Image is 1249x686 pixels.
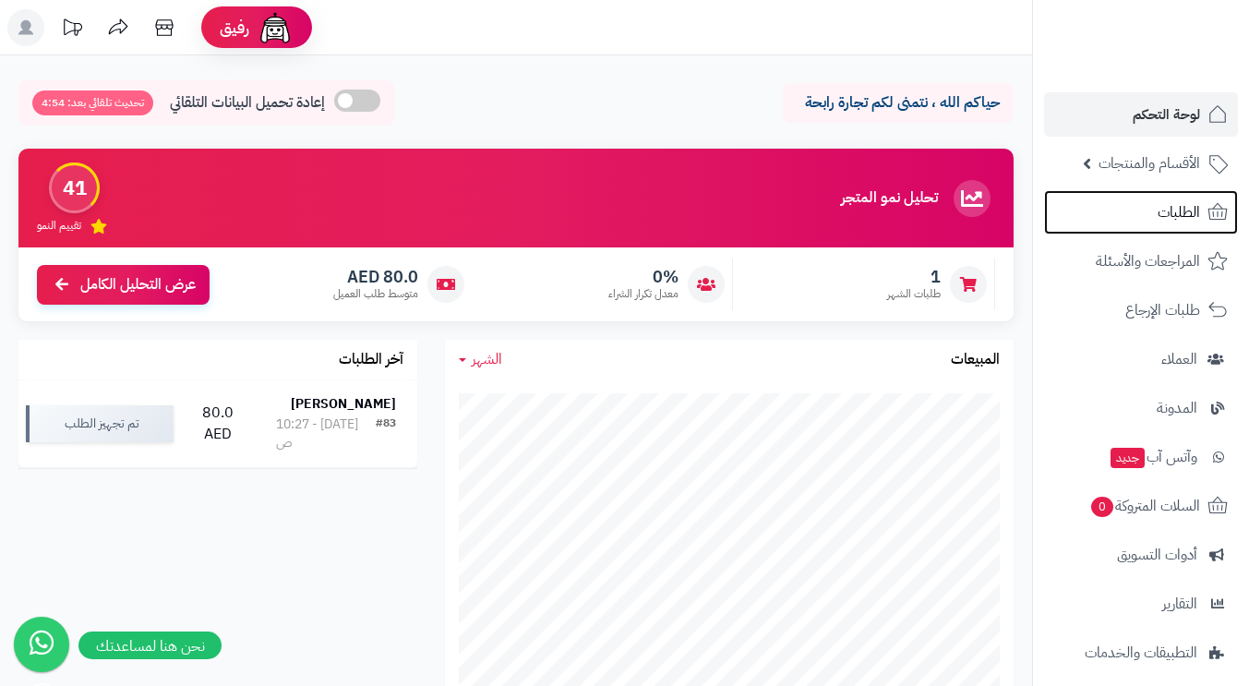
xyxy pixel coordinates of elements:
a: المدونة [1044,386,1238,430]
p: حياكم الله ، نتمنى لكم تجارة رابحة [797,92,1000,114]
td: 80.0 AED [181,380,255,467]
span: لوحة التحكم [1133,102,1200,127]
span: الأقسام والمنتجات [1099,150,1200,176]
span: الشهر [472,348,502,370]
span: تقييم النمو [37,218,81,234]
a: التقارير [1044,582,1238,626]
img: logo-2.png [1123,14,1231,53]
span: 0% [608,267,679,287]
span: طلبات الشهر [887,286,941,302]
span: إعادة تحميل البيانات التلقائي [170,92,325,114]
span: المراجعات والأسئلة [1096,248,1200,274]
span: وآتس آب [1109,444,1197,470]
a: تحديثات المنصة [49,9,95,51]
div: #83 [376,415,396,452]
span: العملاء [1161,346,1197,372]
a: لوحة التحكم [1044,92,1238,137]
h3: آخر الطلبات [339,352,403,368]
span: 80.0 AED [333,267,418,287]
span: 1 [887,267,941,287]
h3: المبيعات [951,352,1000,368]
span: 0 [1090,496,1114,518]
strong: [PERSON_NAME] [291,394,396,414]
span: متوسط طلب العميل [333,286,418,302]
span: التطبيقات والخدمات [1085,640,1197,666]
a: العملاء [1044,337,1238,381]
a: عرض التحليل الكامل [37,265,210,305]
span: التقارير [1162,591,1197,617]
a: وآتس آبجديد [1044,435,1238,479]
span: الطلبات [1158,199,1200,225]
span: طلبات الإرجاع [1125,297,1200,323]
span: معدل تكرار الشراء [608,286,679,302]
a: طلبات الإرجاع [1044,288,1238,332]
h3: تحليل نمو المتجر [841,190,938,207]
a: الشهر [459,349,502,370]
a: الطلبات [1044,190,1238,235]
div: تم تجهيز الطلب [26,405,174,442]
div: [DATE] - 10:27 ص [276,415,375,452]
img: ai-face.png [257,9,294,46]
a: أدوات التسويق [1044,533,1238,577]
span: عرض التحليل الكامل [80,274,196,295]
span: تحديث تلقائي بعد: 4:54 [32,90,153,115]
span: السلات المتروكة [1089,493,1200,519]
span: جديد [1111,448,1145,468]
a: السلات المتروكة0 [1044,484,1238,528]
a: التطبيقات والخدمات [1044,631,1238,675]
span: أدوات التسويق [1117,542,1197,568]
a: المراجعات والأسئلة [1044,239,1238,283]
span: المدونة [1157,395,1197,421]
span: رفيق [220,17,249,39]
